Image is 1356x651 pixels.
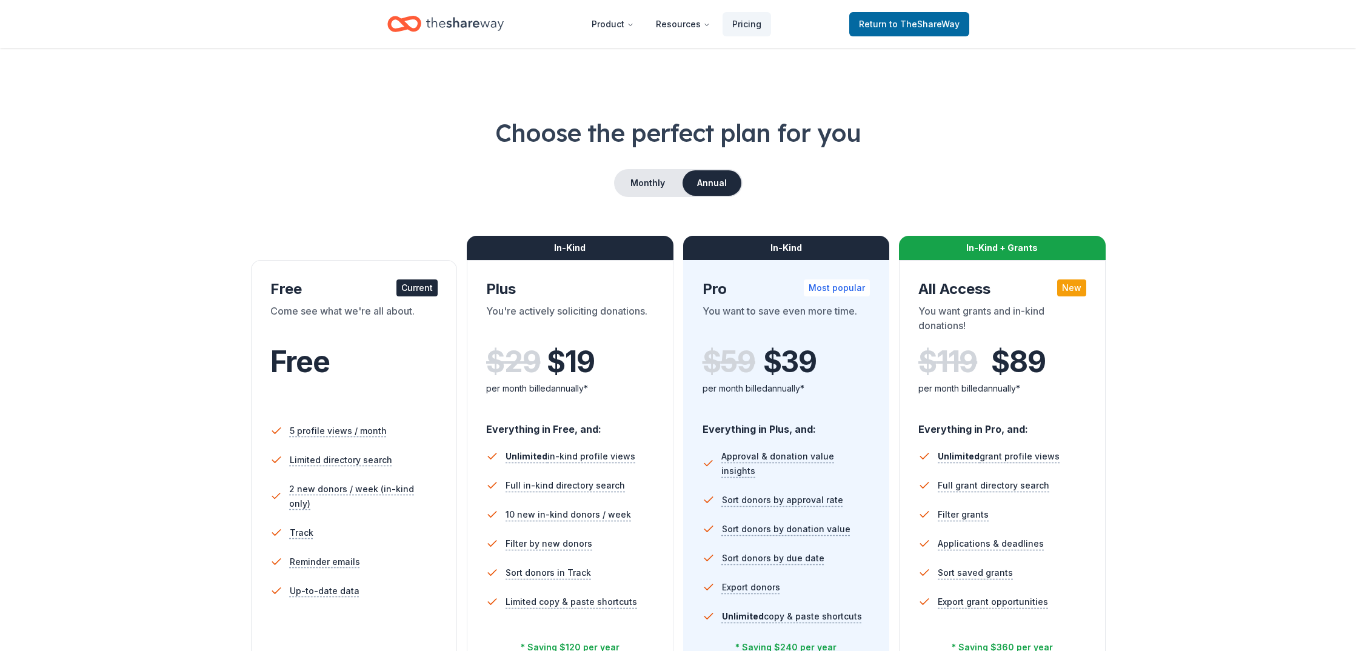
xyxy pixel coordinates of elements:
div: Everything in Pro, and: [918,412,1086,437]
span: Sort donors by donation value [722,522,850,536]
div: You want grants and in-kind donations! [918,304,1086,338]
span: copy & paste shortcuts [722,611,862,621]
span: Limited directory search [290,453,392,467]
span: Unlimited [938,451,980,461]
div: Plus [486,279,654,299]
span: Filter grants [938,507,989,522]
div: Come see what we're all about. [270,304,438,338]
span: Sort donors by due date [722,551,824,566]
span: Unlimited [506,451,547,461]
button: Resources [646,12,720,36]
button: Product [582,12,644,36]
span: $ 19 [547,345,594,379]
span: Sort donors by approval rate [722,493,843,507]
button: Annual [683,170,741,196]
span: Export donors [722,580,780,595]
div: per month billed annually* [918,381,1086,396]
div: All Access [918,279,1086,299]
div: Pro [703,279,870,299]
span: Sort donors in Track [506,566,591,580]
a: Home [387,10,504,38]
span: Applications & deadlines [938,536,1044,551]
span: Approval & donation value insights [721,449,870,478]
nav: Main [582,10,771,38]
div: per month billed annually* [486,381,654,396]
h1: Choose the perfect plan for you [106,116,1251,150]
span: Limited copy & paste shortcuts [506,595,637,609]
a: Returnto TheShareWay [849,12,969,36]
span: grant profile views [938,451,1060,461]
span: Free [270,344,330,379]
span: $ 39 [763,345,817,379]
span: 10 new in-kind donors / week [506,507,631,522]
span: Full grant directory search [938,478,1049,493]
span: Filter by new donors [506,536,592,551]
a: Pricing [723,12,771,36]
div: Free [270,279,438,299]
span: $ 89 [991,345,1045,379]
div: You want to save even more time. [703,304,870,338]
span: Up-to-date data [290,584,359,598]
span: Reminder emails [290,555,360,569]
div: New [1057,279,1086,296]
span: Sort saved grants [938,566,1013,580]
div: Most popular [804,279,870,296]
span: in-kind profile views [506,451,635,461]
span: Track [290,526,313,540]
div: In-Kind [683,236,890,260]
span: Full in-kind directory search [506,478,625,493]
div: per month billed annually* [703,381,870,396]
button: Monthly [615,170,680,196]
span: 5 profile views / month [290,424,387,438]
span: Export grant opportunities [938,595,1048,609]
span: to TheShareWay [889,19,960,29]
div: You're actively soliciting donations. [486,304,654,338]
span: Unlimited [722,611,764,621]
span: Return [859,17,960,32]
span: 2 new donors / week (in-kind only) [289,482,438,511]
div: Everything in Plus, and: [703,412,870,437]
div: In-Kind + Grants [899,236,1106,260]
div: Current [396,279,438,296]
div: In-Kind [467,236,673,260]
div: Everything in Free, and: [486,412,654,437]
